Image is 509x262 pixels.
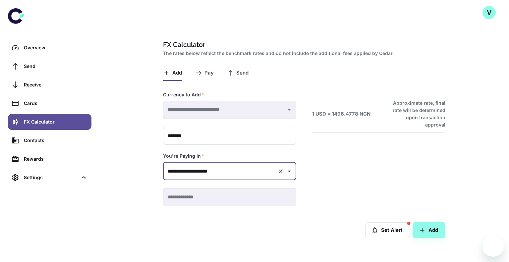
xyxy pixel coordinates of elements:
[8,170,91,185] div: Settings
[163,153,204,159] label: You're Paying In
[204,70,214,76] span: Pay
[24,118,87,126] div: FX Calculator
[172,70,182,76] span: Add
[24,137,87,144] div: Contacts
[8,132,91,148] a: Contacts
[482,6,496,19] button: V
[413,222,445,238] button: Add
[24,63,87,70] div: Send
[8,114,91,130] a: FX Calculator
[24,174,78,181] div: Settings
[24,44,87,51] div: Overview
[8,58,91,74] a: Send
[24,81,87,88] div: Receive
[8,40,91,56] a: Overview
[8,151,91,167] a: Rewards
[276,167,285,176] button: Clear
[312,110,370,118] h6: 1 USD = 1496.4778 NGN
[8,95,91,111] a: Cards
[24,155,87,163] div: Rewards
[8,77,91,93] a: Receive
[163,40,443,50] h1: FX Calculator
[163,50,443,57] h2: The rates below reflect the benchmark rates and do not include the additional fees applied by Cedar.
[163,91,204,98] label: Currency to Add
[236,70,249,76] span: Send
[285,167,294,176] button: Open
[24,100,87,107] div: Cards
[482,236,504,257] iframe: Button to launch messaging window
[385,99,445,129] h6: Approximate rate, final rate will be determined upon transaction approval
[365,222,410,238] button: Set Alert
